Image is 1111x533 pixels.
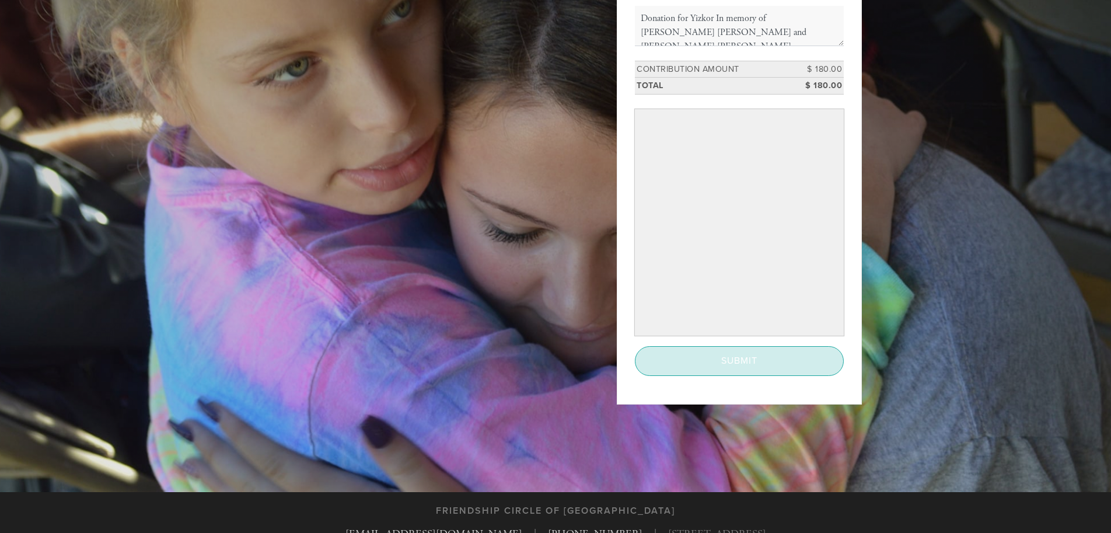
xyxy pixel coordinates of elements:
[635,78,791,95] td: Total
[635,6,844,46] textarea: Donation for Yizkor In memory of [PERSON_NAME] [PERSON_NAME] and [PERSON_NAME] [PERSON_NAME], [PE...
[635,346,844,375] input: Submit
[791,78,844,95] td: $ 180.00
[791,61,844,78] td: $ 180.00
[436,506,675,517] h3: Friendship Circle of [GEOGRAPHIC_DATA]
[635,61,791,78] td: Contribution Amount
[637,112,841,333] iframe: Secure payment input frame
